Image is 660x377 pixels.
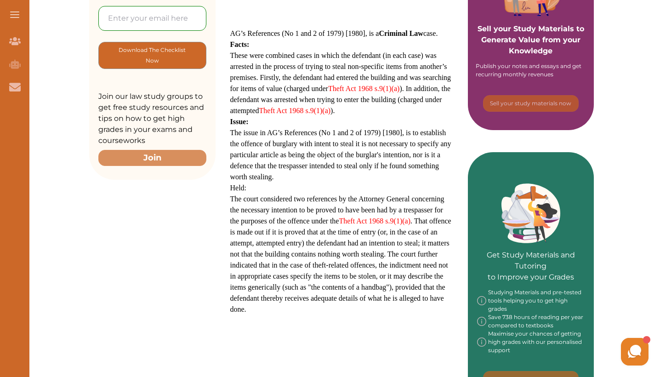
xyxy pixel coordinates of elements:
[230,40,250,48] strong: Facts:
[477,288,585,313] div: Studying Materials and pre-tested tools helping you to get high grades
[98,150,206,166] button: Join
[230,118,249,126] strong: Issue:
[259,107,331,114] a: Theft Act 1968 s.9(1)(a)
[117,45,188,66] p: Download The Checklist Now
[98,6,206,31] input: Enter your email here
[230,184,247,192] span: Held:
[98,91,206,146] p: Join our law study groups to get free study resources and tips on how to get high grades in your ...
[490,99,571,108] p: Sell your study materials now
[230,195,451,313] span: The court considered two references by the Attorney General concerning the necessary intention to...
[477,288,486,313] img: info-img
[230,51,451,114] span: These were combined cases in which the defendant (in each case) was arrested in the process of tr...
[483,95,579,112] button: [object Object]
[501,183,560,243] img: Green card image
[328,85,400,92] a: Theft Act 1968 s.9(1)(a)
[379,29,423,37] strong: Criminal Law
[477,330,585,354] div: Maximise your chances of getting high grades with our personalised support
[339,217,410,225] a: Theft Act 1968 s.9(1)(a)
[477,313,585,330] div: Save 738 hours of reading per year compared to textbooks
[476,62,586,79] div: Publish your notes and essays and get recurring monthly revenues
[477,330,486,354] img: info-img
[98,42,206,69] button: [object Object]
[477,224,585,283] p: Get Study Materials and Tutoring to Improve your Grades
[477,313,486,330] img: info-img
[230,29,438,37] span: AG’s References (No 1 and 2 of 1979) [1980], is a case.
[439,336,651,368] iframe: HelpCrunch
[230,129,451,181] span: The issue in AG’s References (No 1 and 2 of 1979) [1980], is to establish the offence of burglary...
